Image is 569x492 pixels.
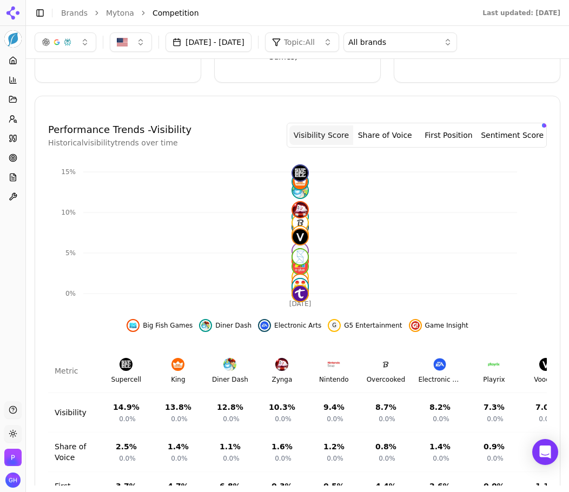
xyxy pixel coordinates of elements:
div: 0.3 % [272,481,293,491]
span: 0.0% [327,415,343,423]
img: supercell [293,165,308,181]
span: 0.0% [433,415,449,423]
span: 0.0% [487,454,504,463]
button: Hide g5 entertainment data [328,319,402,332]
button: Sentiment Score [480,125,544,145]
img: Mytona [4,30,22,48]
span: 0.0% [487,415,504,423]
span: 0.0% [223,415,240,423]
span: 0.0% [379,415,395,423]
img: wooga [293,279,308,294]
span: Diner Dash [215,321,252,330]
tspan: [DATE] [289,300,312,308]
span: 0.0% [275,415,292,423]
button: Open user button [5,473,21,488]
img: zynga [293,202,308,217]
td: Share of Voice [48,433,100,472]
span: All brands [348,37,386,48]
span: 0.0% [171,454,188,463]
div: 0.8 % [375,441,396,452]
div: 10.3 % [269,402,295,413]
div: Electronic Arts [418,375,461,384]
span: 0.0% [327,454,343,463]
div: Open Intercom Messenger [532,439,558,465]
img: overcooked [293,215,308,230]
img: Diner Dash [223,358,236,371]
button: Current brand: Mytona [4,30,22,48]
span: 0.0% [119,454,136,463]
div: 3.7 % [116,481,137,491]
a: Brands [61,9,88,17]
span: Electronic Arts [274,321,321,330]
img: game insight [411,321,420,330]
img: big fish games [129,321,137,330]
img: Zynga [275,358,288,371]
div: 8.7 % [375,402,396,413]
div: Playrix [483,375,505,384]
span: 0.0% [433,454,449,463]
span: 0.0% [539,415,555,423]
td: Visibility [48,393,100,433]
div: Diner Dash [212,375,248,384]
div: 1.2 % [323,441,345,452]
div: 8.2 % [429,402,451,413]
img: electronic arts [260,321,269,330]
h4: Performance Trends - Visibility [48,122,191,137]
div: 4.4 % [375,481,396,491]
tspan: 5% [65,249,76,257]
div: 7.0 % [535,402,557,413]
div: 1.1 % [535,481,557,491]
img: jam city [293,275,308,290]
img: Supercell [120,358,133,371]
tspan: 10% [61,209,76,216]
div: 1.4 % [168,441,189,452]
span: Topic: All [284,37,315,48]
span: G5 Entertainment [344,321,402,330]
img: diner dash [201,321,210,330]
span: 0.0% [379,454,395,463]
th: Metric [48,349,100,393]
span: Competition [153,8,199,18]
img: Overcooked [379,358,392,371]
img: glu [293,259,308,274]
button: Hide game insight data [409,319,468,332]
div: 9.4 % [323,402,345,413]
div: 2.5 % [116,441,137,452]
p: Historical visibility trends over time [48,137,191,148]
div: Supercell [111,375,142,384]
div: 14.9 % [113,402,140,413]
div: 0.5 % [323,481,345,491]
span: 0.0% [119,415,136,423]
img: Voodoo [539,358,552,371]
span: 0.0% [275,454,292,463]
button: Hide diner dash data [199,319,252,332]
img: scopely [293,249,308,264]
div: Voodoo [534,375,558,384]
button: [DATE] - [DATE] [166,32,252,52]
tspan: 15% [61,168,76,176]
img: Playrix [487,358,500,371]
a: Mytona [106,8,134,18]
tspan: 0% [65,290,76,297]
button: Open organization switcher [4,449,22,466]
div: Last updated: [DATE] [482,9,560,17]
div: 0.0 % [484,481,505,491]
span: 0.0% [171,415,188,423]
div: 1.1 % [220,441,241,452]
span: Big Fish Games [143,321,193,330]
div: King [171,375,185,384]
button: Hide big fish games data [127,319,193,332]
button: Share of Voice [353,125,417,145]
span: Game Insight [425,321,468,330]
div: Zynga [272,375,292,384]
button: First Position [417,125,481,145]
div: 13.8 % [165,402,191,413]
div: 6.8 % [220,481,241,491]
img: Perrill [4,449,22,466]
img: Electronic Arts [433,358,446,371]
div: 1.4 % [429,441,451,452]
div: Overcooked [367,375,405,384]
img: voodoo [293,229,308,244]
span: G [330,321,339,330]
img: tactile games [293,286,308,301]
